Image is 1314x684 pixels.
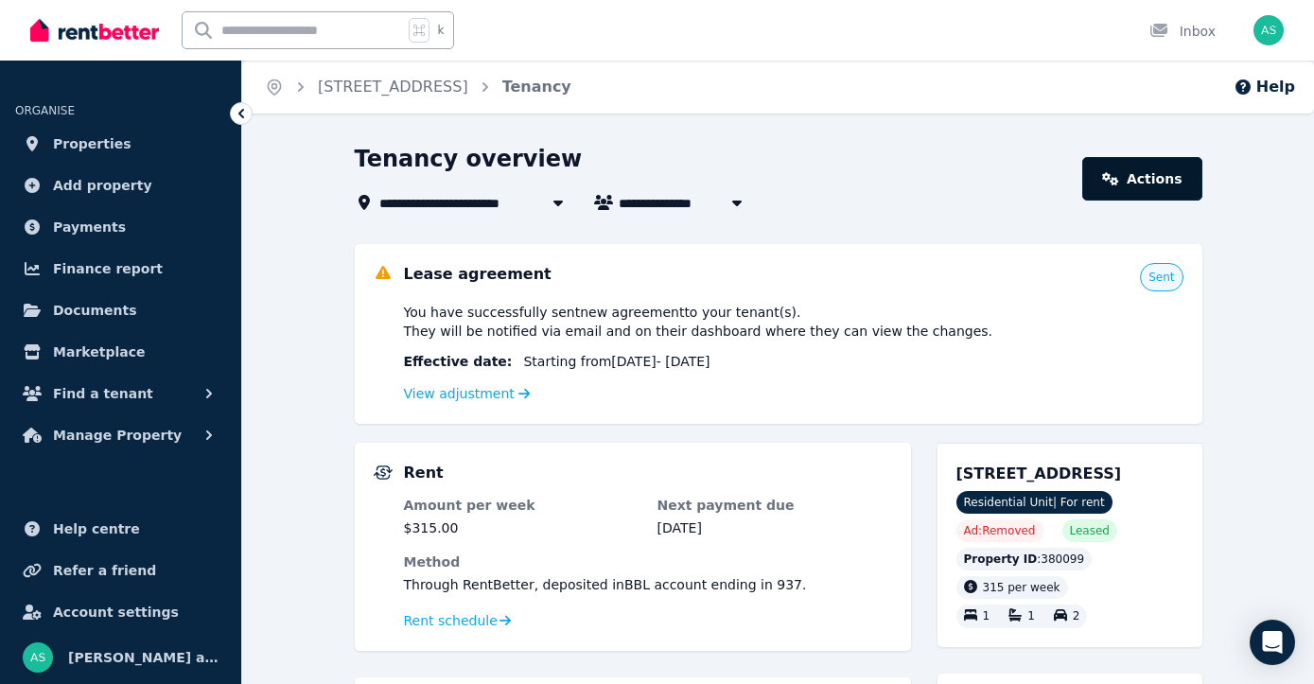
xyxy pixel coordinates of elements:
[404,611,498,630] span: Rent schedule
[404,386,531,401] a: View adjustment
[15,593,226,631] a: Account settings
[15,125,226,163] a: Properties
[242,61,594,114] nav: Breadcrumb
[23,642,53,673] img: Adam and Sheridan Skinner
[15,375,226,412] button: Find a tenant
[1253,15,1284,45] img: Adam and Sheridan Skinner
[53,424,182,447] span: Manage Property
[404,518,639,537] dd: $315.00
[15,510,226,548] a: Help centre
[53,257,163,280] span: Finance report
[1082,157,1201,201] a: Actions
[15,208,226,246] a: Payments
[355,144,583,174] h1: Tenancy overview
[15,167,226,204] a: Add property
[964,552,1038,567] span: Property ID
[404,462,444,484] h5: Rent
[53,559,156,582] span: Refer a friend
[523,352,710,371] span: Starting from [DATE] - [DATE]
[1250,620,1295,665] div: Open Intercom Messenger
[15,250,226,288] a: Finance report
[53,174,152,197] span: Add property
[53,601,179,623] span: Account settings
[437,23,444,38] span: k
[404,303,993,341] span: You have successfully sent new agreement to your tenant(s) . They will be notified via email and ...
[68,646,219,669] span: [PERSON_NAME] and [PERSON_NAME]
[15,104,75,117] span: ORGANISE
[1234,76,1295,98] button: Help
[1070,523,1110,538] span: Leased
[1073,610,1080,623] span: 2
[1149,22,1216,41] div: Inbox
[1027,610,1035,623] span: 1
[657,518,892,537] dd: [DATE]
[53,382,153,405] span: Find a tenant
[956,465,1122,482] span: [STREET_ADDRESS]
[1148,270,1174,285] span: Sent
[30,16,159,44] img: RentBetter
[404,577,807,592] span: Through RentBetter , deposited in BBL account ending in 937 .
[404,496,639,515] dt: Amount per week
[983,581,1060,594] span: 315 per week
[657,496,892,515] dt: Next payment due
[404,352,513,371] span: Effective date :
[404,263,552,286] h5: Lease agreement
[15,333,226,371] a: Marketplace
[318,78,468,96] a: [STREET_ADDRESS]
[374,465,393,480] img: Rental Payments
[53,341,145,363] span: Marketplace
[404,611,512,630] a: Rent schedule
[53,299,137,322] span: Documents
[53,517,140,540] span: Help centre
[404,552,892,571] dt: Method
[502,78,571,96] a: Tenancy
[53,216,126,238] span: Payments
[53,132,131,155] span: Properties
[956,548,1093,570] div: : 380099
[964,523,1036,538] span: Ad: Removed
[983,610,990,623] span: 1
[15,416,226,454] button: Manage Property
[15,291,226,329] a: Documents
[956,491,1113,514] span: Residential Unit | For rent
[15,552,226,589] a: Refer a friend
